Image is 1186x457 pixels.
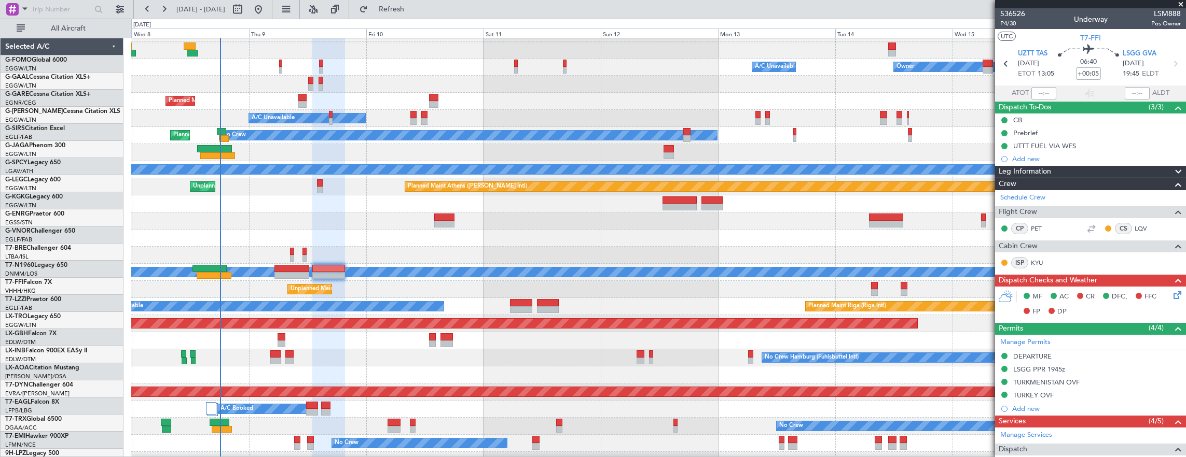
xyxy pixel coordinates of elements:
a: G-GAALCessna Citation XLS+ [5,74,91,80]
div: TURKMENISTAN OVF [1013,378,1080,387]
span: (4/5) [1149,416,1164,426]
span: T7-LZZI [5,296,26,303]
span: LSGG GVA [1123,49,1156,59]
button: All Aircraft [11,20,113,37]
span: Services [999,416,1026,427]
a: KYU [1031,258,1054,267]
span: LSM888 [1151,8,1181,19]
span: FFC [1144,292,1156,302]
div: No Crew [335,435,358,451]
div: Add new [1012,154,1181,163]
div: Mon 13 [718,28,835,38]
a: EGLF/FAB [5,236,32,244]
div: UTTT FUEL VIA WFS [1013,141,1076,150]
a: LX-GBHFalcon 7X [5,331,57,337]
a: LFPB/LBG [5,407,32,415]
span: T7-N1960 [5,262,34,268]
div: A/C Unavailable [755,59,798,75]
div: Fri 10 [366,28,484,38]
a: [PERSON_NAME]/QSA [5,373,66,380]
span: Refresh [370,6,413,13]
div: LSGG PPR 1945z [1013,365,1065,374]
div: A/C Unavailable [252,110,295,126]
a: EGGW/LTN [5,82,36,90]
div: Add new [1012,404,1181,413]
span: Crew [999,178,1016,190]
a: DGAA/ACC [5,424,37,432]
a: EGGW/LTN [5,65,36,73]
div: CP [1011,223,1028,234]
span: 536526 [1000,8,1025,19]
a: LX-AOACitation Mustang [5,365,79,371]
a: LQV [1135,224,1158,233]
a: G-KGKGLegacy 600 [5,194,63,200]
div: Prebrief [1013,128,1038,137]
a: T7-FFIFalcon 7X [5,279,52,285]
span: G-SIRS [5,125,25,132]
div: TURKEY OVF [1013,391,1054,399]
a: DNMM/LOS [5,270,37,278]
span: ALDT [1152,88,1169,98]
span: G-SPCY [5,160,27,166]
a: 9H-LPZLegacy 500 [5,450,59,456]
span: [DATE] [1123,59,1144,69]
span: LX-AOA [5,365,29,371]
a: LX-TROLegacy 650 [5,313,61,320]
a: G-LEGCLegacy 600 [5,177,61,183]
a: G-JAGAPhenom 300 [5,142,65,149]
div: Planned Maint [GEOGRAPHIC_DATA] ([GEOGRAPHIC_DATA]) [173,127,337,143]
span: ATOT [1012,88,1029,98]
a: G-SIRSCitation Excel [5,125,65,132]
span: LX-INB [5,348,25,354]
span: 9H-LPZ [5,450,26,456]
span: AC [1059,292,1069,302]
span: UZTT TAS [1018,49,1047,59]
span: Dispatch To-Dos [999,102,1051,113]
span: G-GAAL [5,74,29,80]
a: LTBA/ISL [5,253,29,261]
span: G-ENRG [5,211,30,217]
a: T7-EAGLFalcon 8X [5,399,59,405]
div: No Crew [779,418,803,434]
div: Tue 14 [835,28,953,38]
span: T7-FFI [5,279,23,285]
span: 06:40 [1080,57,1097,67]
span: G-VNOR [5,228,31,234]
input: Trip Number [32,2,91,17]
a: EGGW/LTN [5,150,36,158]
span: P4/30 [1000,19,1025,28]
div: Unplanned Maint [GEOGRAPHIC_DATA] (Ataturk) [193,179,324,194]
div: ISP [1011,257,1028,268]
span: CR [1086,292,1095,302]
span: G-JAGA [5,142,29,149]
a: EDLW/DTM [5,355,36,363]
a: Manage Services [1000,430,1052,440]
a: G-[PERSON_NAME]Cessna Citation XLS [5,108,120,115]
div: Planned Maint [GEOGRAPHIC_DATA] ([GEOGRAPHIC_DATA]) [169,93,332,109]
span: (3/3) [1149,102,1164,112]
span: Permits [999,323,1023,335]
a: EGGW/LTN [5,184,36,192]
div: No Crew Hamburg (Fuhlsbuttel Intl) [765,350,859,365]
div: Thu 9 [249,28,366,38]
a: G-FOMOGlobal 6000 [5,57,67,63]
button: Refresh [354,1,417,18]
div: DEPARTURE [1013,352,1052,361]
div: Sat 11 [484,28,601,38]
span: [DATE] - [DATE] [176,5,225,14]
a: T7-TRXGlobal 6500 [5,416,62,422]
a: T7-DYNChallenger 604 [5,382,73,388]
span: G-LEGC [5,177,27,183]
a: G-ENRGPraetor 600 [5,211,64,217]
span: LX-GBH [5,331,28,337]
a: T7-EMIHawker 900XP [5,433,68,439]
span: All Aircraft [27,25,109,32]
div: CB [1013,116,1022,124]
div: Unplanned Maint [GEOGRAPHIC_DATA] ([GEOGRAPHIC_DATA]) [291,281,461,297]
div: [DATE] [133,21,151,30]
button: UTC [998,32,1016,41]
a: LFMN/NCE [5,441,36,449]
a: Manage Permits [1000,337,1051,348]
div: CS [1115,223,1132,234]
a: LGAV/ATH [5,167,33,175]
